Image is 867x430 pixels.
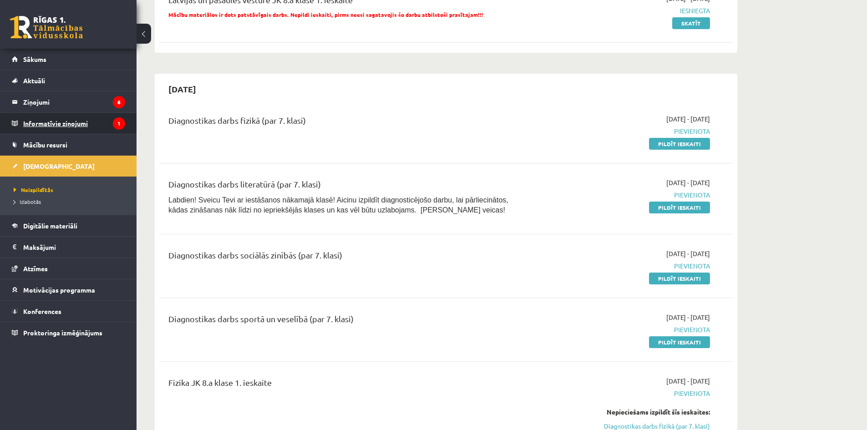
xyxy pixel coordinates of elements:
a: Atzīmes [12,258,125,279]
span: Mācību resursi [23,141,67,149]
div: Diagnostikas darbs literatūrā (par 7. klasi) [168,178,525,195]
span: Proktoringa izmēģinājums [23,329,102,337]
div: Nepieciešams izpildīt šīs ieskaites: [538,407,710,417]
span: Pievienota [538,126,710,136]
a: Informatīvie ziņojumi1 [12,113,125,134]
a: Proktoringa izmēģinājums [12,322,125,343]
a: Neizpildītās [14,186,127,194]
span: Mācību materiālos ir dots patstāvīgais darbs. Nepildi ieskaiti, pirms neesi sagatavojis šo darbu ... [168,11,483,18]
span: Motivācijas programma [23,286,95,294]
span: [DEMOGRAPHIC_DATA] [23,162,95,170]
a: Konferences [12,301,125,322]
a: Digitālie materiāli [12,215,125,236]
span: Pievienota [538,190,710,200]
span: Atzīmes [23,264,48,273]
span: Digitālie materiāli [23,222,77,230]
a: Sākums [12,49,125,70]
a: [DEMOGRAPHIC_DATA] [12,156,125,177]
legend: Ziņojumi [23,91,125,112]
a: Pildīt ieskaiti [649,138,710,150]
a: Ziņojumi6 [12,91,125,112]
i: 6 [113,96,125,108]
span: [DATE] - [DATE] [666,178,710,187]
div: Diagnostikas darbs sociālās zinībās (par 7. klasi) [168,249,525,266]
span: [DATE] - [DATE] [666,376,710,386]
a: Izlabotās [14,197,127,206]
div: Fizika JK 8.a klase 1. ieskaite [168,376,525,393]
span: Konferences [23,307,61,315]
span: [DATE] - [DATE] [666,249,710,258]
a: Aktuāli [12,70,125,91]
span: Labdien! Sveicu Tevi ar iestāšanos nākamajā klasē! Aicinu izpildīt diagnosticējošo darbu, lai pār... [168,196,508,214]
span: Pievienota [538,389,710,398]
a: Maksājumi [12,237,125,258]
span: Pievienota [538,261,710,271]
legend: Informatīvie ziņojumi [23,113,125,134]
span: [DATE] - [DATE] [666,114,710,124]
span: Iesniegta [538,6,710,15]
a: Rīgas 1. Tālmācības vidusskola [10,16,83,39]
span: Aktuāli [23,76,45,85]
a: Skatīt [672,17,710,29]
span: Pievienota [538,325,710,334]
span: Izlabotās [14,198,41,205]
span: Sākums [23,55,46,63]
a: Pildīt ieskaiti [649,273,710,284]
span: [DATE] - [DATE] [666,313,710,322]
legend: Maksājumi [23,237,125,258]
a: Mācību resursi [12,134,125,155]
a: Pildīt ieskaiti [649,336,710,348]
h2: [DATE] [159,78,205,100]
i: 1 [113,117,125,130]
a: Pildīt ieskaiti [649,202,710,213]
div: Diagnostikas darbs sportā un veselībā (par 7. klasi) [168,313,525,329]
div: Diagnostikas darbs fizikā (par 7. klasi) [168,114,525,131]
span: Neizpildītās [14,186,53,193]
a: Motivācijas programma [12,279,125,300]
